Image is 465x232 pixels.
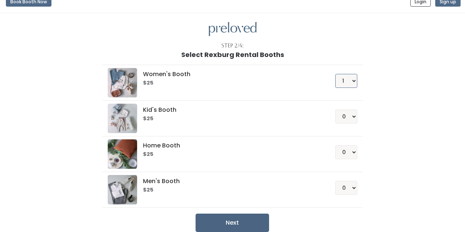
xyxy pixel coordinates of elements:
h6: $25 [143,116,318,122]
img: preloved logo [108,175,137,204]
h5: Women's Booth [143,71,318,78]
img: preloved logo [209,22,257,36]
div: Step 2/4: [221,42,244,50]
h6: $25 [143,187,318,193]
h6: $25 [143,151,318,157]
img: preloved logo [108,139,137,169]
h5: Home Booth [143,142,318,149]
button: Next [196,214,269,232]
h5: Men's Booth [143,178,318,185]
h6: $25 [143,80,318,86]
h5: Kid's Booth [143,107,318,113]
img: preloved logo [108,104,137,133]
h1: Select Rexburg Rental Booths [181,51,284,58]
img: preloved logo [108,68,137,97]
